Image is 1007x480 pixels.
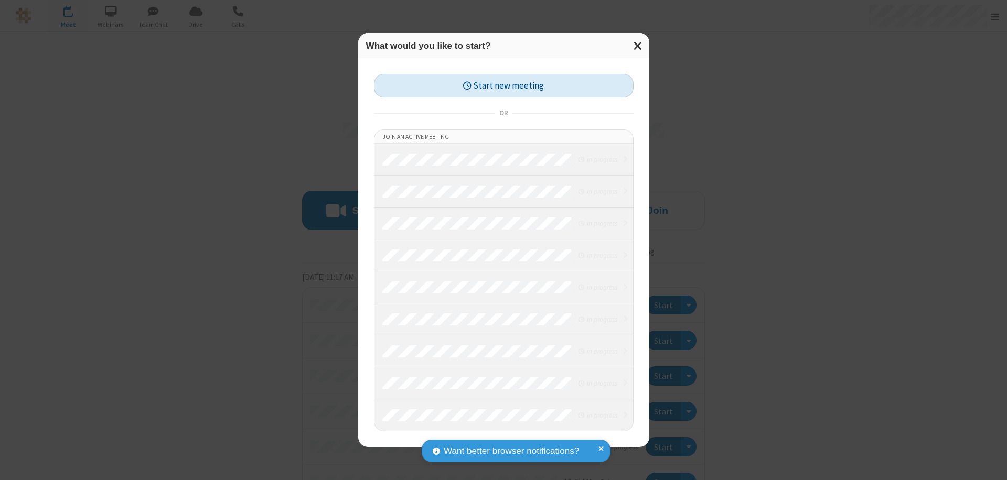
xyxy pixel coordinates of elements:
[579,219,617,228] em: in progress
[579,410,617,420] em: in progress
[374,74,634,97] button: Start new meeting
[366,41,641,51] h3: What would you like to start?
[579,187,617,197] em: in progress
[579,314,617,324] em: in progress
[579,250,617,260] em: in progress
[579,346,617,356] em: in progress
[579,378,617,388] em: in progress
[627,33,649,59] button: Close modal
[374,130,633,144] li: Join an active meeting
[495,106,512,121] span: or
[579,282,617,292] em: in progress
[579,155,617,165] em: in progress
[444,444,579,458] span: Want better browser notifications?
